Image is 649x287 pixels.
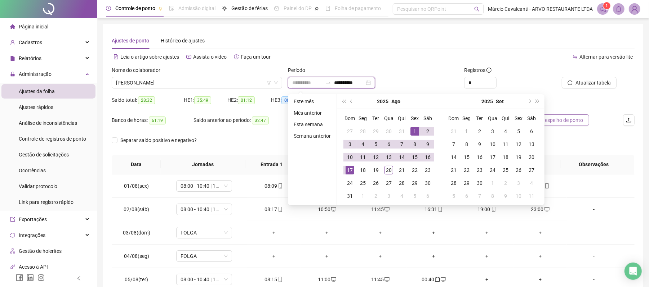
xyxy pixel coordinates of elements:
[423,192,432,200] div: 6
[421,177,434,190] td: 2025-08-30
[449,153,458,161] div: 14
[19,136,86,142] span: Controle de registros de ponto
[315,6,319,11] span: pushpin
[161,38,205,44] span: Histórico de ajustes
[410,127,419,136] div: 1
[372,166,380,174] div: 19
[169,6,174,11] span: file-done
[382,177,395,190] td: 2025-08-27
[277,183,283,188] span: mobile
[488,153,497,161] div: 17
[514,192,523,200] div: 10
[382,125,395,138] td: 2025-07-30
[408,190,421,202] td: 2025-09-05
[343,151,356,164] td: 2025-08-10
[227,96,271,104] div: HE 2:
[193,54,227,60] span: Assista o vídeo
[335,5,381,11] span: Folha de pagamento
[274,6,279,11] span: dashboard
[408,138,421,151] td: 2025-08-08
[120,54,179,60] span: Leia o artigo sobre ajustes
[579,54,633,60] span: Alternar para versão lite
[475,166,484,174] div: 23
[231,5,268,11] span: Gestão de férias
[392,94,401,109] button: month panel
[410,179,419,187] div: 29
[449,166,458,174] div: 21
[501,166,510,174] div: 25
[501,127,510,136] div: 4
[527,192,536,200] div: 11
[252,117,269,124] span: 32:47
[325,80,331,86] span: to
[501,192,510,200] div: 9
[10,249,15,254] span: apartment
[291,97,334,106] li: Este mês
[194,116,292,124] div: Saldo anterior ao período:
[359,140,367,149] div: 4
[473,151,486,164] td: 2025-09-16
[499,151,512,164] td: 2025-09-18
[501,140,510,149] div: 11
[397,140,406,149] div: 7
[112,38,149,44] span: Ajustes de ponto
[531,114,589,126] button: Ver espelho de ponto
[382,190,395,202] td: 2025-09-03
[410,192,419,200] div: 5
[499,164,512,177] td: 2025-09-25
[348,94,356,109] button: prev-year
[359,166,367,174] div: 18
[525,125,538,138] td: 2025-09-06
[525,190,538,202] td: 2025-10-11
[512,177,525,190] td: 2025-10-03
[346,153,354,161] div: 10
[241,54,271,60] span: Faça um tour
[525,112,538,125] th: Sáb
[10,233,15,238] span: sync
[395,125,408,138] td: 2025-07-31
[473,112,486,125] th: Ter
[408,177,421,190] td: 2025-08-29
[359,127,367,136] div: 28
[277,207,283,212] span: mobile
[486,112,499,125] th: Qua
[421,190,434,202] td: 2025-09-06
[462,166,471,174] div: 22
[343,177,356,190] td: 2025-08-24
[486,68,492,73] span: info-circle
[356,151,369,164] td: 2025-08-11
[423,140,432,149] div: 9
[475,140,484,149] div: 9
[369,125,382,138] td: 2025-07-29
[253,182,295,190] div: 08:09
[486,138,499,151] td: 2025-09-10
[566,160,622,168] span: Observações
[462,153,471,161] div: 15
[106,6,111,11] span: clock-circle
[397,192,406,200] div: 4
[382,151,395,164] td: 2025-08-13
[377,94,389,109] button: year panel
[615,6,622,12] span: bell
[238,96,255,104] span: 01:12
[181,274,228,285] span: 08:00 - 10:40 | 11:40 - 17:00
[369,151,382,164] td: 2025-08-12
[19,71,52,77] span: Administração
[124,206,149,212] span: 02/08(sáb)
[527,153,536,161] div: 20
[372,192,380,200] div: 2
[512,112,525,125] th: Sex
[573,54,578,59] span: swap
[291,132,334,140] li: Semana anterior
[234,54,239,59] span: history
[395,112,408,125] th: Qui
[447,138,460,151] td: 2025-09-07
[325,80,331,86] span: swap-right
[473,190,486,202] td: 2025-10-07
[449,179,458,187] div: 28
[19,120,77,126] span: Análise de inconsistências
[474,6,480,12] span: search
[527,140,536,149] div: 13
[359,179,367,187] div: 25
[496,94,504,109] button: month panel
